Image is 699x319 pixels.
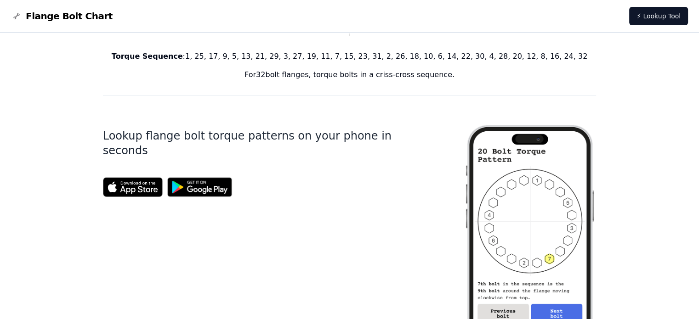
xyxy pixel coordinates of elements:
[163,173,237,201] img: Get it on Google Play
[629,7,688,25] a: ⚡ Lookup Tool
[112,52,183,61] b: Torque Sequence
[11,11,22,22] img: Flange Bolt Chart Logo
[11,10,113,22] a: Flange Bolt Chart LogoFlange Bolt Chart
[103,129,435,158] h1: Lookup flange bolt torque patterns on your phone in seconds
[103,51,597,62] p: : 1, 25, 17, 9, 5, 13, 21, 29, 3, 27, 19, 11, 7, 15, 23, 31, 2, 26, 18, 10, 6, 14, 22, 30, 4, 28,...
[103,69,597,80] p: For 32 bolt flanges, torque bolts in a criss-cross sequence.
[103,177,163,197] img: App Store badge for the Flange Bolt Chart app
[26,10,113,22] span: Flange Bolt Chart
